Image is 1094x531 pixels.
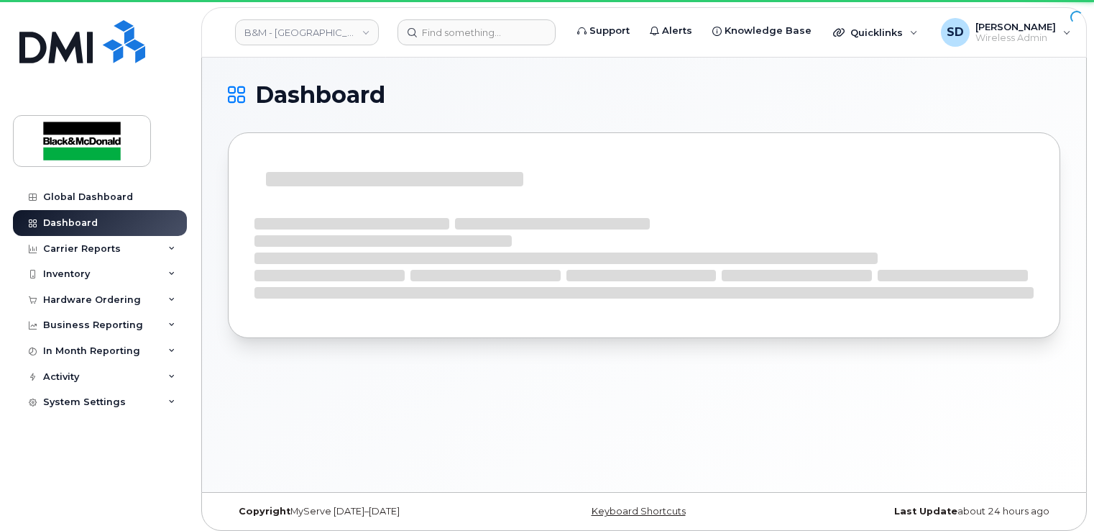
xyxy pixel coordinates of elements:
[228,506,505,517] div: MyServe [DATE]–[DATE]
[783,506,1060,517] div: about 24 hours ago
[592,506,686,517] a: Keyboard Shortcuts
[894,506,957,517] strong: Last Update
[239,506,290,517] strong: Copyright
[255,84,385,106] span: Dashboard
